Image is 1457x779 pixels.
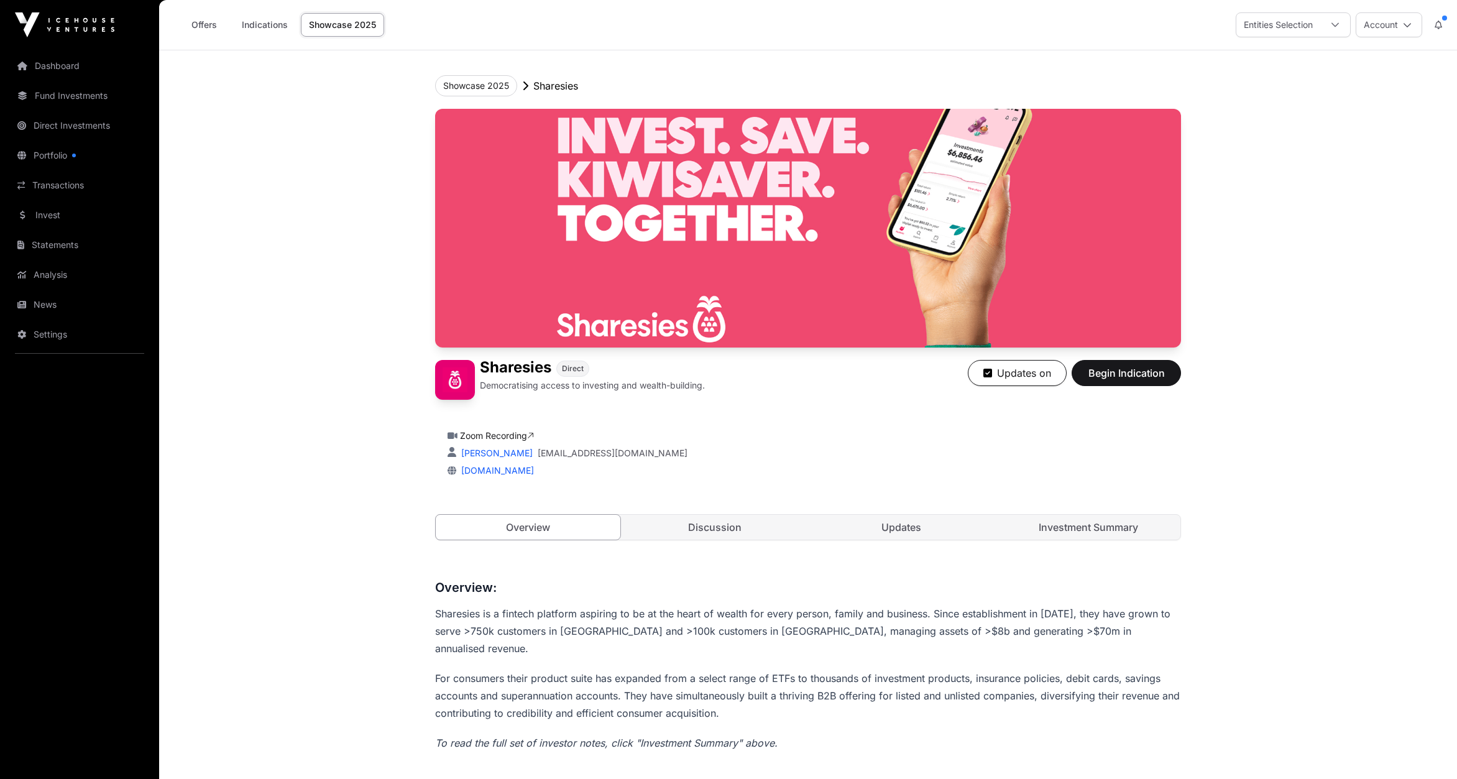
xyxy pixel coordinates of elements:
a: [EMAIL_ADDRESS][DOMAIN_NAME] [538,447,687,459]
a: Fund Investments [10,82,149,109]
img: Icehouse Ventures Logo [15,12,114,37]
a: Direct Investments [10,112,149,139]
a: Begin Indication [1072,372,1181,385]
p: Sharesies is a fintech platform aspiring to be at the heart of wealth for every person, family an... [435,605,1181,657]
a: [PERSON_NAME] [459,448,533,458]
a: Discussion [623,515,807,540]
a: Invest [10,201,149,229]
a: Zoom Recording [460,430,534,441]
a: Statements [10,231,149,259]
a: News [10,291,149,318]
a: Updates [809,515,994,540]
p: Sharesies [533,78,578,93]
a: Dashboard [10,52,149,80]
p: Democratising access to investing and wealth-building. [480,379,705,392]
h3: Overview: [435,578,1181,597]
a: Investment Summary [996,515,1181,540]
em: To read the full set of investor notes, click "Investment Summary" above. [435,737,778,749]
iframe: Chat Widget [1395,719,1457,779]
a: Offers [179,13,229,37]
a: [DOMAIN_NAME] [456,465,534,476]
p: For consumers their product suite has expanded from a select range of ETFs to thousands of invest... [435,670,1181,722]
a: Portfolio [10,142,149,169]
a: Overview [435,514,621,540]
img: Sharesies [435,360,475,400]
button: Begin Indication [1072,360,1181,386]
a: Indications [234,13,296,37]
h1: Sharesies [480,360,551,377]
span: Begin Indication [1087,366,1165,380]
nav: Tabs [436,515,1180,540]
div: Entities Selection [1236,13,1320,37]
button: Account [1356,12,1422,37]
span: Direct [562,364,584,374]
a: Settings [10,321,149,348]
img: Sharesies [435,109,1181,348]
button: Updates on [968,360,1067,386]
a: Transactions [10,172,149,199]
button: Showcase 2025 [435,75,517,96]
a: Showcase 2025 [301,13,384,37]
a: Analysis [10,261,149,288]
